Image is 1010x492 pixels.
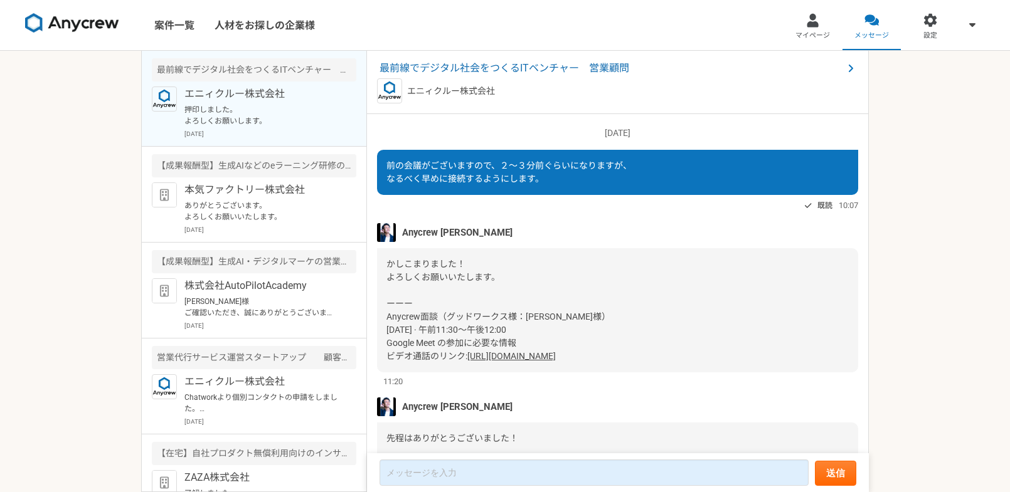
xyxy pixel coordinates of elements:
span: 設定 [923,31,937,41]
div: 【成果報酬型】生成AIなどのeラーニング研修の商談トスアップ（営業顧問） [152,154,356,177]
img: logo_text_blue_01.png [152,86,177,112]
img: logo_text_blue_01.png [152,374,177,399]
img: S__5267474.jpg [377,397,396,416]
span: メッセージ [854,31,889,41]
span: Anycrew [PERSON_NAME] [402,226,513,239]
p: エニィクルー株式会社 [184,374,339,389]
span: マイページ [795,31,830,41]
a: [URL][DOMAIN_NAME] [467,351,556,361]
span: 最前線でデジタル社会をつくるITベンチャー 営業顧問 [380,61,843,76]
p: [DATE] [377,127,858,140]
p: ZAZA株式会社 [184,470,339,485]
div: 営業代行サービス運営スタートアップ 顧客候補企業のご紹介業務 [152,346,356,369]
p: ありがとうございます。 よろしくお願いいたします。 [184,200,339,222]
img: 8DqYSo04kwAAAAASUVORK5CYII= [25,13,119,33]
p: Chatworkより個別コンタクトの申請をしました。 承認をお願いします。 [184,392,339,414]
span: かしこまりました！ よろしくお願いいたします。 ーーー Anycrew面談（グッドワークス様：[PERSON_NAME]様） [DATE] · 午前11:30～午後12:00 Google Me... [386,259,610,361]
p: [DATE] [184,321,356,330]
img: default_org_logo-42cde973f59100197ec2c8e796e4974ac8490bb5b08a0eb061ff975e4574aa76.png [152,182,177,207]
p: [PERSON_NAME]様 ご確認いただき、誠にありがとうございます。 こちらこそ、[DATE]、何卒よろしくお願い申し上げます。 [184,296,339,318]
span: 10:07 [839,199,858,211]
img: logo_text_blue_01.png [377,78,402,103]
div: 【成果報酬型】生成AI・デジタルマーケの営業パートナー＆商談トスアップ協力者募集 [152,250,356,273]
p: エニィクルー株式会社 [184,86,339,102]
p: エニィクルー株式会社 [407,85,495,98]
img: default_org_logo-42cde973f59100197ec2c8e796e4974ac8490bb5b08a0eb061ff975e4574aa76.png [152,278,177,303]
img: S__5267474.jpg [377,223,396,242]
span: 既読 [817,198,832,213]
div: 最前線でデジタル社会をつくるITベンチャー 営業顧問 [152,58,356,81]
p: [DATE] [184,129,356,139]
p: [DATE] [184,417,356,426]
p: 本気ファクトリー株式会社 [184,182,339,197]
div: 【在宅】自社プロダクト無償利用向けのインサイドセールス [152,442,356,465]
p: 株式会社AutoPilotAcademy [184,278,339,293]
p: [DATE] [184,225,356,234]
span: 前の会議がございますので、２～３分前ぐらいになりますが、 なるべく早めに接続するようにします。 [386,160,632,184]
button: 送信 [815,461,856,486]
span: Anycrew [PERSON_NAME] [402,400,513,414]
p: 押印しました。 よろしくお願いします。 [184,104,339,127]
span: 11:20 [383,375,403,387]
